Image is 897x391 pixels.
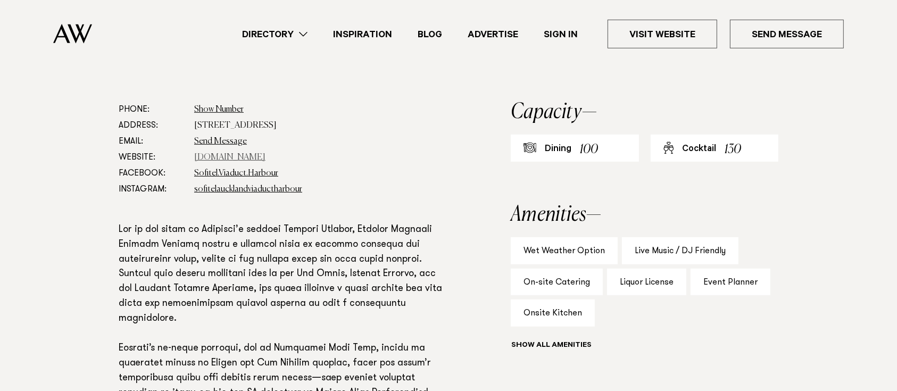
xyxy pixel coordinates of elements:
dt: Facebook: [119,165,186,181]
a: Show Number [194,105,244,114]
a: Directory [229,27,320,41]
a: sofitelaucklandviaductharbour [194,185,302,194]
dt: Email: [119,134,186,149]
a: [DOMAIN_NAME] [194,153,265,162]
div: Onsite Kitchen [511,300,595,327]
div: Wet Weather Option [511,237,618,264]
div: 100 [580,140,598,160]
div: Liquor License [607,269,686,296]
div: Event Planner [691,269,770,296]
div: On-site Catering [511,269,603,296]
dd: [STREET_ADDRESS] [194,118,442,134]
div: Cocktail [683,143,717,156]
dt: Address: [119,118,186,134]
a: Advertise [455,27,531,41]
dt: Instagram: [119,181,186,197]
h2: Amenities [511,204,778,226]
dt: Website: [119,149,186,165]
img: Auckland Weddings Logo [53,24,92,44]
a: Blog [405,27,455,41]
dt: Phone: [119,102,186,118]
h2: Capacity [511,102,778,123]
div: Live Music / DJ Friendly [622,237,738,264]
a: Send Message [194,137,247,146]
a: Sign In [531,27,591,41]
div: 130 [725,140,742,160]
div: Dining [545,143,571,156]
a: Inspiration [320,27,405,41]
a: Sofitel.Viaduct.Harbour [194,169,278,178]
a: Send Message [730,20,844,48]
a: Visit Website [608,20,717,48]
